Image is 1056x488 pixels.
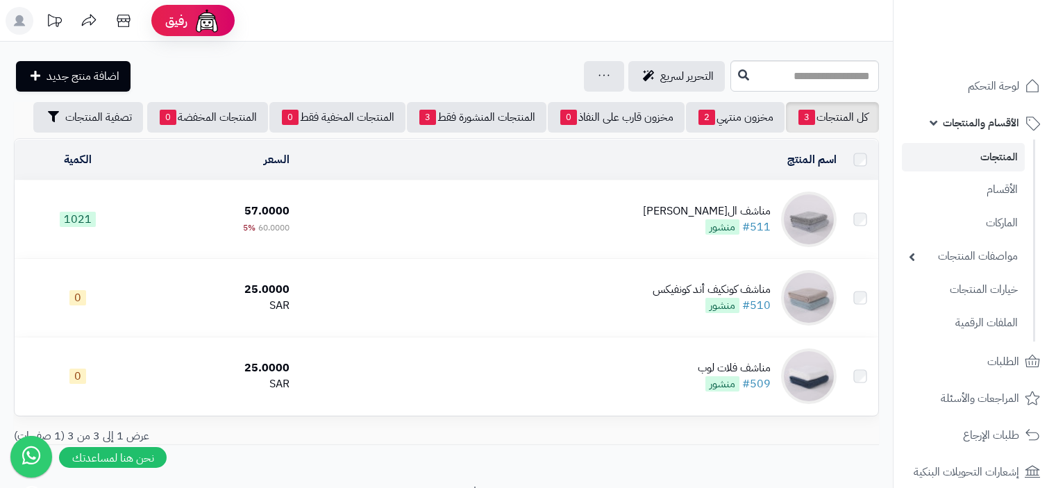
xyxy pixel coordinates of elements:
span: طلبات الإرجاع [963,426,1019,445]
div: 25.0000 [146,360,290,376]
a: #511 [742,219,771,235]
span: 5% [243,221,255,234]
a: تحديثات المنصة [37,7,72,38]
span: الأقسام والمنتجات [943,113,1019,133]
a: اسم المنتج [787,151,837,168]
a: الطلبات [902,345,1048,378]
a: المنتجات المخفضة0 [147,102,268,133]
span: إشعارات التحويلات البنكية [914,462,1019,482]
span: 60.0000 [258,221,290,234]
div: 25.0000 [146,282,290,298]
a: كل المنتجات3 [786,102,879,133]
span: التحرير لسريع [660,68,714,85]
img: مناشف فلات لوب [781,348,837,404]
span: 57.0000 [244,203,290,219]
a: الماركات [902,208,1025,238]
a: التحرير لسريع [628,61,725,92]
span: المراجعات والأسئلة [941,389,1019,408]
span: 0 [560,110,577,125]
a: مخزون منتهي2 [686,102,785,133]
div: مناشف فلات لوب [698,360,771,376]
div: عرض 1 إلى 3 من 3 (1 صفحات) [3,428,446,444]
span: 1021 [60,212,96,227]
img: ai-face.png [193,7,221,35]
a: خيارات المنتجات [902,275,1025,305]
button: تصفية المنتجات [33,102,143,133]
a: المنتجات المنشورة فقط3 [407,102,546,133]
a: #509 [742,376,771,392]
a: الأقسام [902,175,1025,205]
span: 0 [282,110,299,125]
span: اضافة منتج جديد [47,68,119,85]
span: منشور [705,376,739,392]
a: الكمية [64,151,92,168]
div: مناشف ال[PERSON_NAME] [643,203,771,219]
span: رفيق [165,12,187,29]
a: مواصفات المنتجات [902,242,1025,271]
a: المنتجات [902,143,1025,171]
a: #510 [742,297,771,314]
span: 0 [160,110,176,125]
a: الملفات الرقمية [902,308,1025,338]
img: مناشف الجاكار الماسي [781,192,837,247]
a: المراجعات والأسئلة [902,382,1048,415]
a: اضافة منتج جديد [16,61,131,92]
div: SAR [146,376,290,392]
span: 3 [419,110,436,125]
span: 0 [69,369,86,384]
div: SAR [146,298,290,314]
a: طلبات الإرجاع [902,419,1048,452]
span: منشور [705,219,739,235]
span: لوحة التحكم [968,76,1019,96]
div: مناشف كونكيف أند كونفيكس [653,282,771,298]
a: السعر [264,151,290,168]
span: منشور [705,298,739,313]
img: مناشف كونكيف أند كونفيكس [781,270,837,326]
span: 3 [798,110,815,125]
a: المنتجات المخفية فقط0 [269,102,405,133]
a: لوحة التحكم [902,69,1048,103]
span: 0 [69,290,86,305]
span: 2 [698,110,715,125]
span: الطلبات [987,352,1019,371]
a: مخزون قارب على النفاذ0 [548,102,685,133]
span: تصفية المنتجات [65,109,132,126]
